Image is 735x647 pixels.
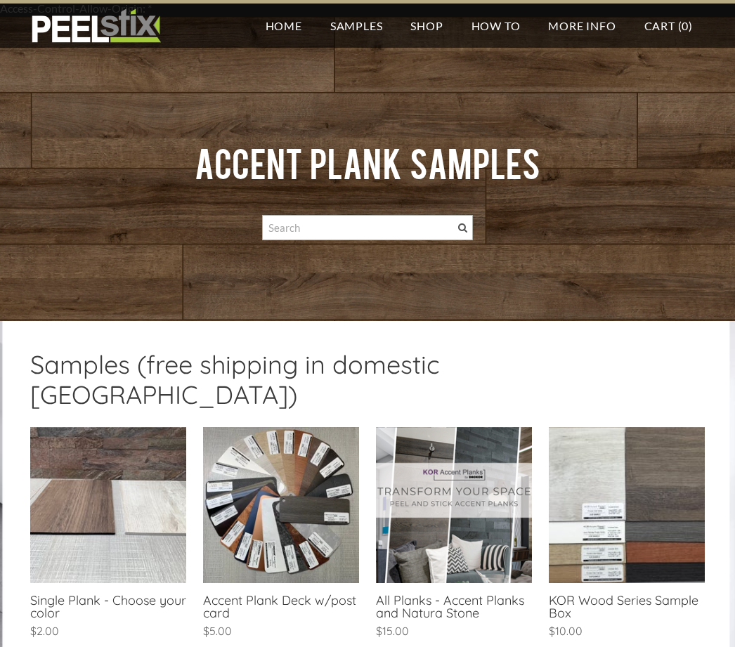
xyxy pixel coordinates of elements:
a: Cart (0) [630,4,707,48]
input: Search [262,215,473,240]
span: Search [458,223,467,233]
a: Home [252,4,316,48]
a: Samples [316,4,397,48]
a: Shop [396,4,457,48]
h2: Samples (free shipping in domestic [GEOGRAPHIC_DATA]) [30,349,705,420]
span: 0 [682,19,689,32]
a: How To [457,4,535,48]
img: REFACE SUPPLIES [28,8,164,44]
font: ​Accent Plank Samples [195,140,540,184]
a: More Info [534,4,630,48]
